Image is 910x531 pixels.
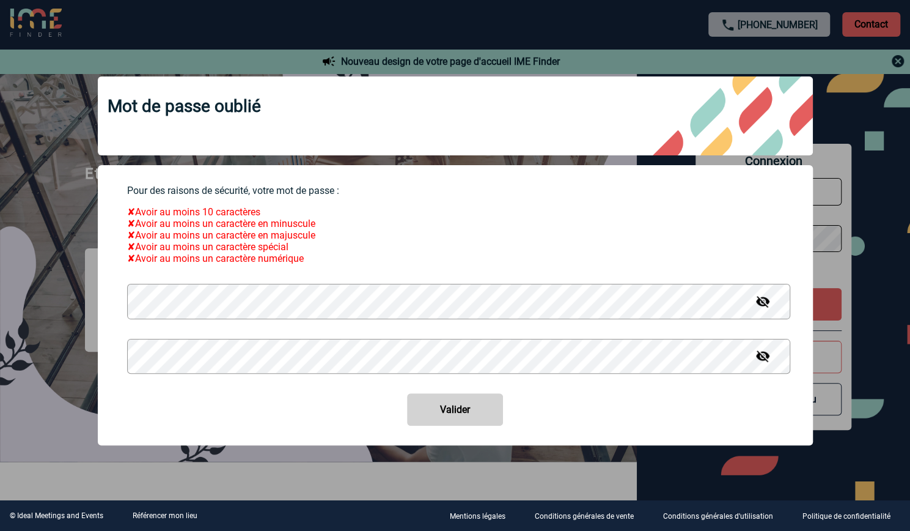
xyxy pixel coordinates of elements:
[127,185,783,196] p: Pour des raisons de sécurité, votre mot de passe :
[535,513,634,521] p: Conditions générales de vente
[133,511,197,520] a: Référencer mon lieu
[653,510,793,522] a: Conditions générales d'utilisation
[127,218,783,229] div: Avoir au moins un caractère en minuscule
[127,241,783,253] div: Avoir au moins un caractère spécial
[440,510,525,522] a: Mentions légales
[793,510,910,522] a: Politique de confidentialité
[127,206,135,218] span: ✘
[127,229,135,241] span: ✘
[98,76,813,155] div: Mot de passe oublié
[802,513,890,521] p: Politique de confidentialité
[525,510,653,522] a: Conditions générales de vente
[127,206,783,218] div: Avoir au moins 10 caractères
[127,253,135,264] span: ✘
[127,253,783,264] div: Avoir au moins un caractère numérique
[10,511,103,520] div: © Ideal Meetings and Events
[450,513,505,521] p: Mentions légales
[127,218,135,229] span: ✘
[127,241,135,253] span: ✘
[663,513,773,521] p: Conditions générales d'utilisation
[407,393,503,426] button: Valider
[127,229,783,241] div: Avoir au moins un caractère en majuscule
